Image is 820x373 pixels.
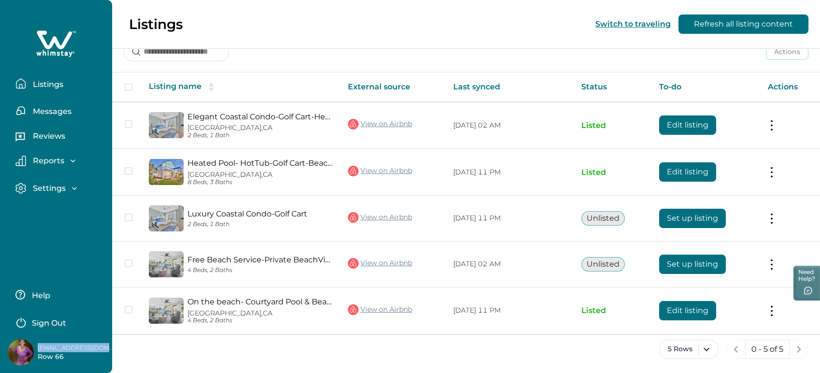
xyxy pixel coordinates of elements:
[15,101,104,120] button: Messages
[789,340,808,359] button: next page
[760,72,820,102] th: Actions
[187,317,332,324] p: 4 Beds, 2 Baths
[187,221,332,228] p: 2 Beds, 1 Bath
[15,128,104,147] button: Reviews
[38,352,115,362] p: Row 66
[659,209,726,228] button: Set up listing
[745,340,790,359] button: 0 - 5 of 5
[446,72,573,102] th: Last synced
[348,165,412,177] a: View on Airbnb
[30,80,63,89] p: Listings
[581,306,644,316] p: Listed
[15,312,101,331] button: Sign Out
[38,343,115,353] p: [EMAIL_ADDRESS][DOMAIN_NAME]
[187,309,332,317] p: [GEOGRAPHIC_DATA], CA
[8,339,34,365] img: Whimstay Host
[348,257,412,270] a: View on Airbnb
[187,132,332,139] p: 2 Beds, 1 Bath
[187,267,332,274] p: 4 Beds, 2 Baths
[32,318,66,328] p: Sign Out
[581,121,644,130] p: Listed
[453,259,565,269] p: [DATE] 02 AM
[659,340,719,359] button: 5 Rows
[659,115,716,135] button: Edit listing
[30,156,64,166] p: Reports
[751,344,783,354] p: 0 - 5 of 5
[141,72,340,102] th: Listing name
[15,74,104,93] button: Listings
[187,171,332,179] p: [GEOGRAPHIC_DATA], CA
[348,303,412,316] a: View on Airbnb
[340,72,446,102] th: External source
[187,255,332,264] a: Free Beach Service-Private BeachViews from [GEOGRAPHIC_DATA]
[581,168,644,177] p: Listed
[30,184,66,193] p: Settings
[659,162,716,182] button: Edit listing
[574,72,651,102] th: Status
[149,251,184,277] img: propertyImage_Free Beach Service-Private BeachViews from Balcony
[149,112,184,138] img: propertyImage_Elegant Coastal Condo-Golf Cart-Heated Pool
[187,297,332,306] a: On the beach- Courtyard Pool & Beach Views Balcony
[29,291,50,301] p: Help
[30,131,65,141] p: Reviews
[149,205,184,231] img: propertyImage_Luxury Coastal Condo-Golf Cart
[187,124,332,132] p: [GEOGRAPHIC_DATA], CA
[659,301,716,320] button: Edit listing
[187,158,332,168] a: Heated Pool- HotTub-Golf Cart-Beach Service -Bikes
[453,168,565,177] p: [DATE] 11 PM
[453,306,565,316] p: [DATE] 11 PM
[129,16,183,32] p: Listings
[348,118,412,130] a: View on Airbnb
[30,107,72,116] p: Messages
[678,14,808,34] button: Refresh all listing content
[726,340,746,359] button: previous page
[651,72,760,102] th: To-do
[659,255,726,274] button: Set up listing
[201,82,221,92] button: sorting
[348,211,412,224] a: View on Airbnb
[581,257,625,272] button: Unlisted
[187,209,332,218] a: Luxury Coastal Condo-Golf Cart
[453,121,565,130] p: [DATE] 02 AM
[595,19,671,29] button: Switch to traveling
[187,112,332,121] a: Elegant Coastal Condo-Golf Cart-Heated Pool
[149,298,184,324] img: propertyImage_On the beach- Courtyard Pool & Beach Views Balcony
[453,214,565,223] p: [DATE] 11 PM
[581,211,625,226] button: Unlisted
[149,159,184,185] img: propertyImage_Heated Pool- HotTub-Golf Cart-Beach Service -Bikes
[187,179,332,186] p: 8 Beds, 3 Baths
[766,44,808,60] button: Actions
[15,183,104,194] button: Settings
[15,285,101,304] button: Help
[15,156,104,166] button: Reports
